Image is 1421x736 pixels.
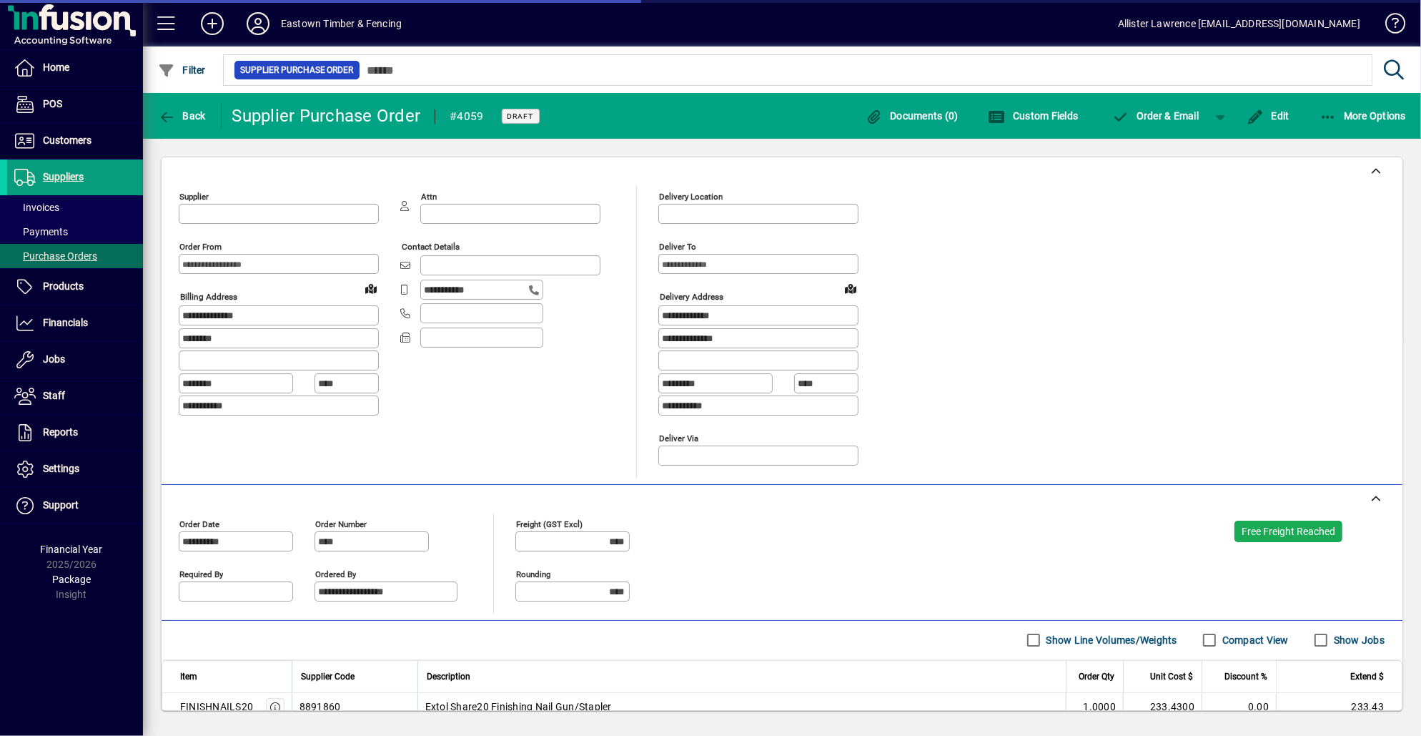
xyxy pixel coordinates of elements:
[43,134,91,146] span: Customers
[179,569,223,579] mat-label: Required by
[41,544,103,555] span: Financial Year
[7,220,143,244] a: Payments
[421,192,437,202] mat-label: Attn
[180,700,253,714] div: FINISHNAILS20
[7,244,143,268] a: Purchase Orders
[43,463,79,474] span: Settings
[179,192,209,202] mat-label: Supplier
[508,112,534,121] span: Draft
[43,98,62,109] span: POS
[240,63,354,77] span: Supplier Purchase Order
[158,110,206,122] span: Back
[189,11,235,36] button: Add
[52,574,91,585] span: Package
[315,519,367,529] mat-label: Order number
[1123,693,1202,722] td: 233.4300
[1331,633,1385,647] label: Show Jobs
[14,226,68,237] span: Payments
[7,378,143,414] a: Staff
[7,195,143,220] a: Invoices
[1104,103,1206,129] button: Order & Email
[281,12,402,35] div: Eastown Timber & Fencing
[1079,669,1114,685] span: Order Qty
[1044,633,1177,647] label: Show Line Volumes/Weights
[14,202,59,213] span: Invoices
[1243,103,1293,129] button: Edit
[1066,693,1123,722] td: 1.0000
[180,669,197,685] span: Item
[862,103,962,129] button: Documents (0)
[659,433,698,443] mat-label: Deliver via
[143,103,222,129] app-page-header-button: Back
[1150,669,1193,685] span: Unit Cost $
[43,353,65,365] span: Jobs
[1247,110,1289,122] span: Edit
[516,519,583,529] mat-label: Freight (GST excl)
[1111,110,1199,122] span: Order & Email
[7,415,143,451] a: Reports
[7,269,143,305] a: Products
[179,242,222,252] mat-label: Order from
[43,499,79,511] span: Support
[315,569,356,579] mat-label: Ordered by
[301,669,355,685] span: Supplier Code
[43,426,78,438] span: Reports
[989,110,1079,122] span: Custom Fields
[232,104,421,127] div: Supplier Purchase Order
[43,390,65,401] span: Staff
[43,317,88,328] span: Financials
[292,693,417,722] td: 8891860
[1219,633,1289,647] label: Compact View
[1276,693,1402,722] td: 233.43
[7,305,143,341] a: Financials
[360,277,382,300] a: View on map
[839,277,862,300] a: View on map
[1242,526,1335,537] span: Free Freight Reached
[1375,3,1403,49] a: Knowledge Base
[427,669,470,685] span: Description
[43,171,84,182] span: Suppliers
[659,242,696,252] mat-label: Deliver To
[7,50,143,86] a: Home
[154,57,209,83] button: Filter
[158,64,206,76] span: Filter
[659,192,723,202] mat-label: Delivery Location
[1350,669,1384,685] span: Extend $
[1319,110,1407,122] span: More Options
[43,62,69,73] span: Home
[7,123,143,159] a: Customers
[1224,669,1267,685] span: Discount %
[154,103,209,129] button: Back
[450,105,483,128] div: #4059
[7,451,143,487] a: Settings
[235,11,281,36] button: Profile
[1202,693,1276,722] td: 0.00
[14,250,97,262] span: Purchase Orders
[179,519,219,529] mat-label: Order date
[866,110,959,122] span: Documents (0)
[516,569,550,579] mat-label: Rounding
[43,280,84,292] span: Products
[425,700,612,714] span: Extol Share20 Finishing Nail Gun/Stapler
[7,488,143,524] a: Support
[7,87,143,122] a: POS
[1316,103,1410,129] button: More Options
[1118,12,1360,35] div: Allister Lawrence [EMAIL_ADDRESS][DOMAIN_NAME]
[985,103,1082,129] button: Custom Fields
[7,342,143,378] a: Jobs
